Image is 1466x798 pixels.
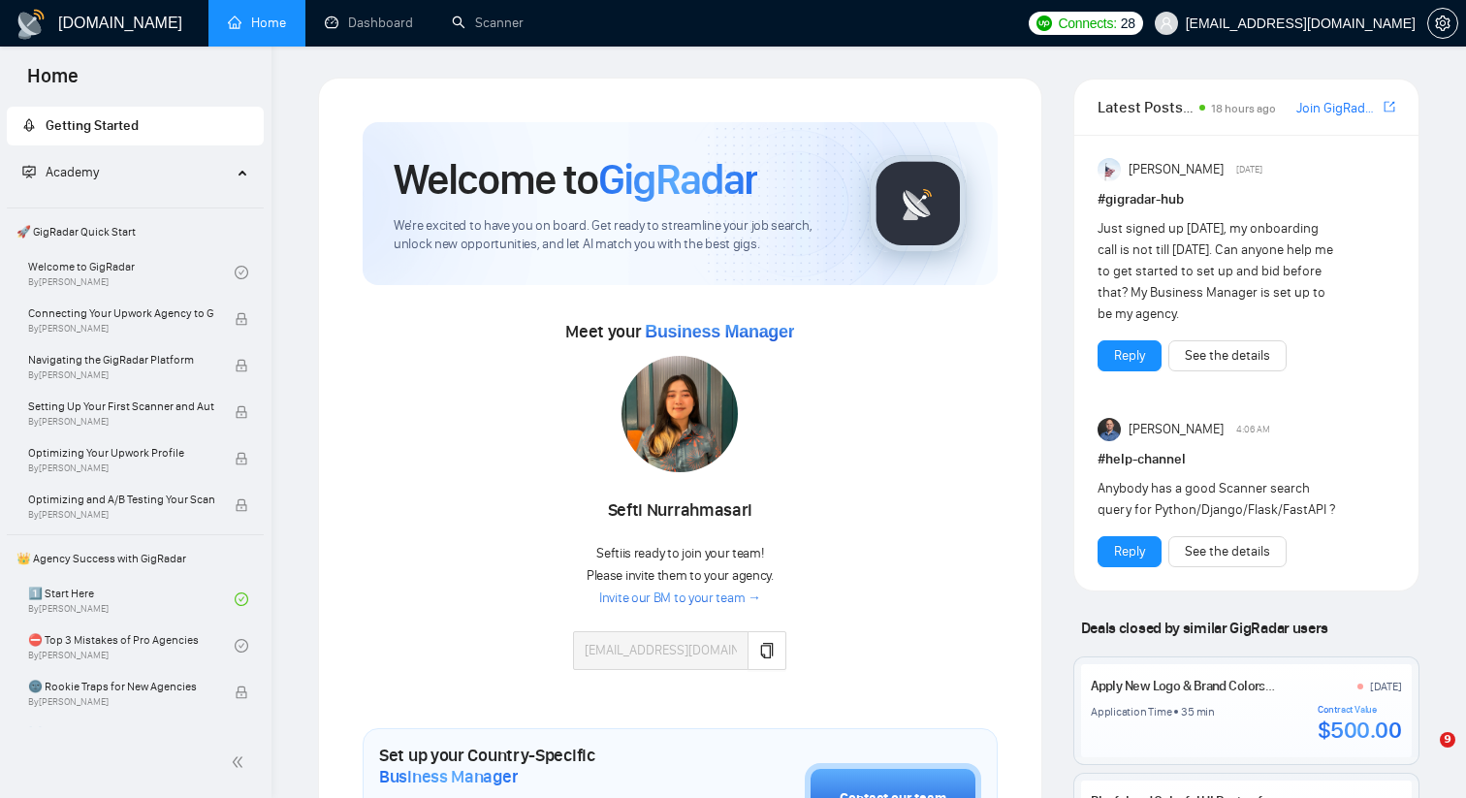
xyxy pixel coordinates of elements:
[28,397,214,416] span: Setting Up Your First Scanner and Auto-Bidder
[1129,159,1224,180] span: [PERSON_NAME]
[1114,345,1145,367] a: Reply
[1296,98,1380,119] a: Join GigRadar Slack Community
[598,153,757,206] span: GigRadar
[1400,732,1447,779] iframe: Intercom live chat
[28,443,214,463] span: Optimizing Your Upwork Profile
[1427,8,1458,39] button: setting
[235,312,248,326] span: lock
[645,322,794,341] span: Business Manager
[1181,704,1215,719] div: 35 min
[1168,340,1287,371] button: See the details
[452,15,524,31] a: searchScanner
[235,359,248,372] span: lock
[28,677,214,696] span: 🌚 Rookie Traps for New Agencies
[235,405,248,419] span: lock
[1073,611,1336,645] span: Deals closed by similar GigRadar users
[28,350,214,369] span: Navigating the GigRadar Platform
[587,567,774,584] span: Please invite them to your agency.
[379,766,518,787] span: Business Manager
[235,452,248,465] span: lock
[12,62,94,103] span: Home
[22,118,36,132] span: rocket
[235,686,248,699] span: lock
[235,498,248,512] span: lock
[1427,16,1458,31] a: setting
[1058,13,1116,34] span: Connects:
[1384,98,1395,116] a: export
[1129,419,1224,440] span: [PERSON_NAME]
[1318,704,1402,716] div: Contract Value
[9,539,262,578] span: 👑 Agency Success with GigRadar
[28,696,214,708] span: By [PERSON_NAME]
[1236,161,1262,178] span: [DATE]
[28,723,214,743] span: ☠️ Fatal Traps for Solo Freelancers
[621,356,738,472] img: 1716375511697-WhatsApp%20Image%202024-05-20%20at%2018.09.47.jpeg
[28,624,235,667] a: ⛔ Top 3 Mistakes of Pro AgenciesBy[PERSON_NAME]
[1185,541,1270,562] a: See the details
[1091,704,1171,719] div: Application Time
[1121,13,1135,34] span: 28
[748,631,786,670] button: copy
[22,164,99,180] span: Academy
[1236,421,1270,438] span: 4:06 AM
[28,463,214,474] span: By [PERSON_NAME]
[1370,679,1402,694] div: [DATE]
[1098,340,1162,371] button: Reply
[1318,716,1402,745] div: $500.00
[228,15,286,31] a: homeHome
[16,9,47,40] img: logo
[1098,95,1194,119] span: Latest Posts from the GigRadar Community
[870,155,967,252] img: gigradar-logo.png
[1036,16,1052,31] img: upwork-logo.png
[28,251,235,294] a: Welcome to GigRadarBy[PERSON_NAME]
[325,15,413,31] a: dashboardDashboard
[1098,478,1336,521] div: Anybody has a good Scanner search query for Python/Django/Flask/FastAPI ?
[1098,449,1395,470] h1: # help-channel
[235,639,248,653] span: check-circle
[28,509,214,521] span: By [PERSON_NAME]
[46,164,99,180] span: Academy
[1168,536,1287,567] button: See the details
[1211,102,1276,115] span: 18 hours ago
[1428,16,1457,31] span: setting
[231,752,250,772] span: double-left
[1098,158,1121,181] img: Anisuzzaman Khan
[9,212,262,251] span: 🚀 GigRadar Quick Start
[1160,16,1173,30] span: user
[46,117,139,134] span: Getting Started
[1114,541,1145,562] a: Reply
[28,416,214,428] span: By [PERSON_NAME]
[28,369,214,381] span: By [PERSON_NAME]
[235,266,248,279] span: check-circle
[1384,99,1395,114] span: export
[28,303,214,323] span: Connecting Your Upwork Agency to GigRadar
[28,490,214,509] span: Optimizing and A/B Testing Your Scanner for Better Results
[1098,189,1395,210] h1: # gigradar-hub
[28,323,214,335] span: By [PERSON_NAME]
[394,153,757,206] h1: Welcome to
[394,217,839,254] span: We're excited to have you on board. Get ready to streamline your job search, unlock new opportuni...
[28,578,235,621] a: 1️⃣ Start HereBy[PERSON_NAME]
[7,107,264,145] li: Getting Started
[1098,536,1162,567] button: Reply
[1440,732,1455,748] span: 9
[759,643,775,658] span: copy
[573,495,786,527] div: Sefti Nurrahmasari
[235,592,248,606] span: check-circle
[22,165,36,178] span: fund-projection-screen
[1098,418,1121,441] img: Pavlo Mashchak
[596,545,763,561] span: Sefti is ready to join your team!
[599,590,761,608] a: Invite our BM to your team →
[1098,218,1336,325] div: Just signed up [DATE], my onboarding call is not till [DATE]. Can anyone help me to get started t...
[379,745,708,787] h1: Set up your Country-Specific
[1185,345,1270,367] a: See the details
[565,321,794,342] span: Meet your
